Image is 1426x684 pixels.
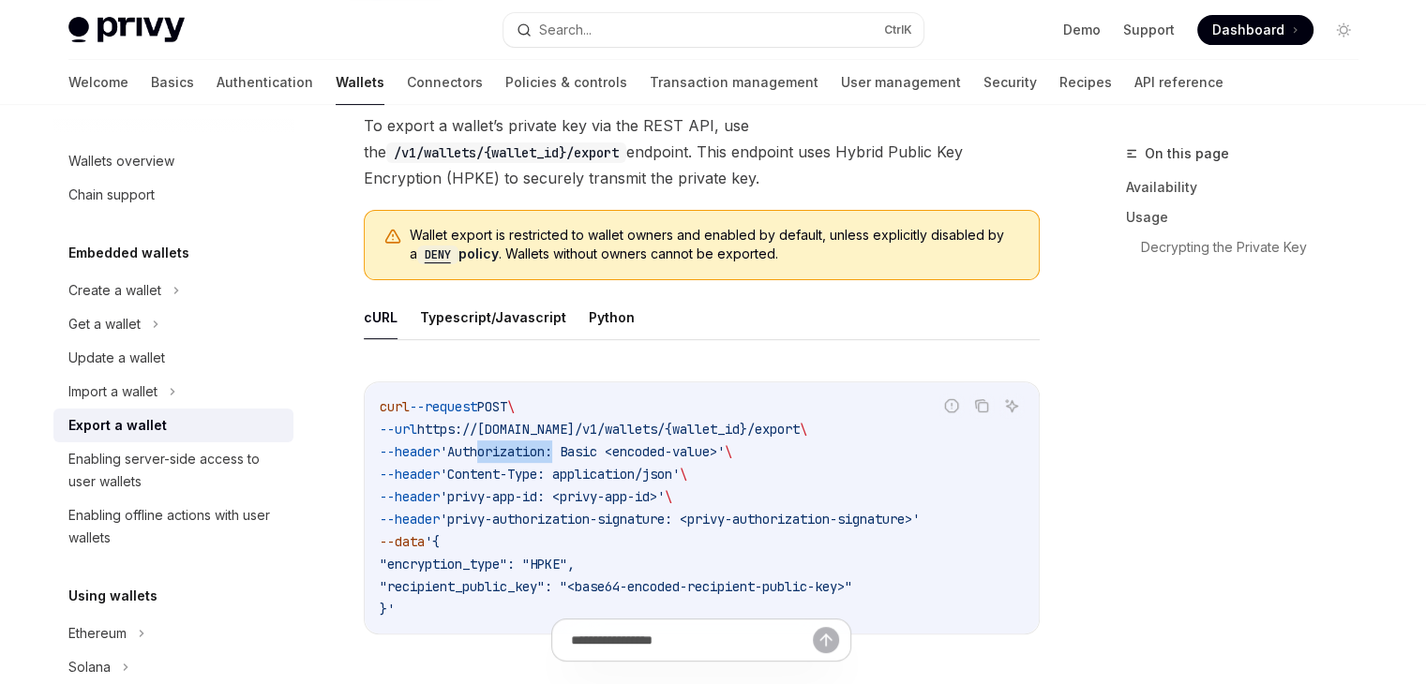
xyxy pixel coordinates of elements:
[380,533,425,550] span: --data
[407,60,483,105] a: Connectors
[477,398,507,415] span: POST
[440,466,680,483] span: 'Content-Type: application/json'
[68,656,111,678] div: Solana
[417,245,499,261] a: DENYpolicy
[589,295,635,339] button: Python
[53,409,293,442] a: Export a wallet
[1197,15,1313,45] a: Dashboard
[380,511,440,528] span: --header
[1063,21,1101,39] a: Demo
[386,142,626,163] code: /v1/wallets/{wallet_id}/export
[68,622,127,645] div: Ethereum
[68,448,282,493] div: Enabling server-side access to user wallets
[841,60,961,105] a: User management
[68,17,185,43] img: light logo
[503,13,923,47] button: Search...CtrlK
[68,414,167,437] div: Export a wallet
[380,578,852,595] span: "recipient_public_key": "<base64-encoded-recipient-public-key>"
[336,60,384,105] a: Wallets
[364,112,1040,191] span: To export a wallet’s private key via the REST API, use the endpoint. This endpoint uses Hybrid Pu...
[217,60,313,105] a: Authentication
[983,60,1037,105] a: Security
[420,295,566,339] button: Typescript/Javascript
[380,488,440,505] span: --header
[383,228,402,246] svg: Warning
[68,242,189,264] h5: Embedded wallets
[650,60,818,105] a: Transaction management
[505,60,627,105] a: Policies & controls
[417,245,458,264] code: DENY
[380,398,410,415] span: curl
[800,421,807,438] span: \
[1134,60,1223,105] a: API reference
[53,178,293,212] a: Chain support
[68,504,282,549] div: Enabling offline actions with user wallets
[380,443,440,460] span: --header
[884,22,912,37] span: Ctrl K
[1145,142,1229,165] span: On this page
[999,394,1024,418] button: Ask AI
[939,394,964,418] button: Report incorrect code
[969,394,994,418] button: Copy the contents from the code block
[410,226,1020,264] span: Wallet export is restricted to wallet owners and enabled by default, unless explicitly disabled b...
[680,466,687,483] span: \
[380,421,417,438] span: --url
[813,627,839,653] button: Send message
[507,398,515,415] span: \
[68,313,141,335] div: Get a wallet
[417,421,800,438] span: https://[DOMAIN_NAME]/v1/wallets/{wallet_id}/export
[68,347,165,369] div: Update a wallet
[1123,21,1175,39] a: Support
[68,279,161,302] div: Create a wallet
[53,498,293,555] a: Enabling offline actions with user wallets
[440,488,665,505] span: 'privy-app-id: <privy-app-id>'
[1328,15,1358,45] button: Toggle dark mode
[68,585,158,607] h5: Using wallets
[364,295,398,339] button: cURL
[380,556,575,572] span: "encryption_type": "HPKE",
[53,144,293,178] a: Wallets overview
[380,466,440,483] span: --header
[53,341,293,375] a: Update a wallet
[380,601,395,617] span: }'
[725,443,732,460] span: \
[1212,21,1284,39] span: Dashboard
[410,398,477,415] span: --request
[68,150,174,172] div: Wallets overview
[1141,232,1373,262] a: Decrypting the Private Key
[1059,60,1112,105] a: Recipes
[68,380,158,403] div: Import a wallet
[53,442,293,498] a: Enabling server-side access to user wallets
[425,533,440,550] span: '{
[440,511,920,528] span: 'privy-authorization-signature: <privy-authorization-signature>'
[539,19,592,41] div: Search...
[665,488,672,505] span: \
[1126,172,1373,202] a: Availability
[440,443,725,460] span: 'Authorization: Basic <encoded-value>'
[68,184,155,206] div: Chain support
[1126,202,1373,232] a: Usage
[68,60,128,105] a: Welcome
[151,60,194,105] a: Basics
